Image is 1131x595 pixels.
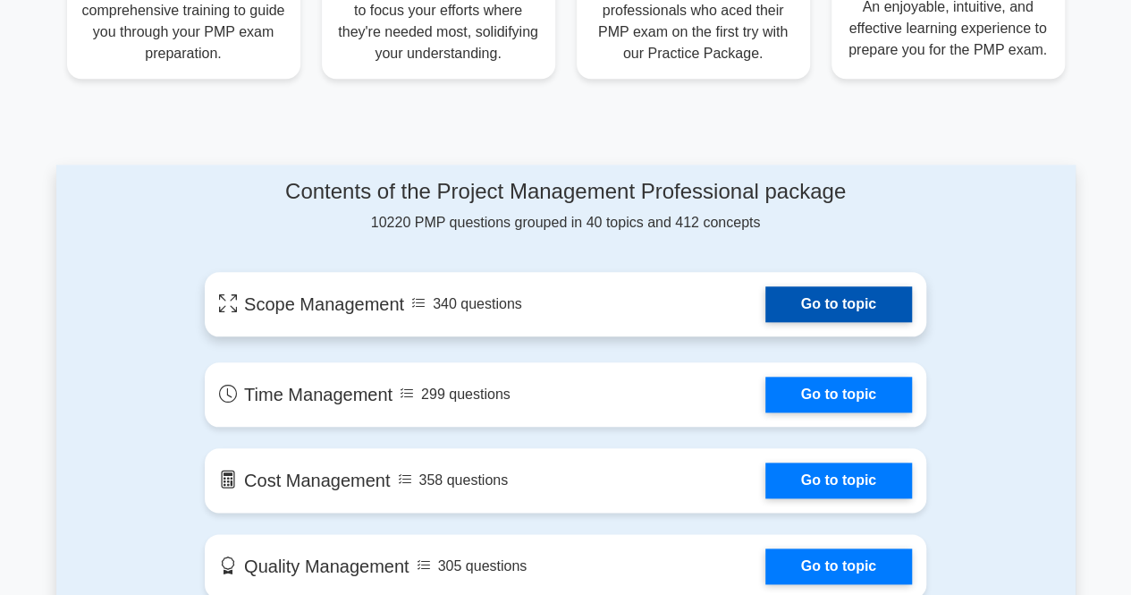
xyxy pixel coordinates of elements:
[205,179,926,234] div: 10220 PMP questions grouped in 40 topics and 412 concepts
[765,286,912,322] a: Go to topic
[205,179,926,205] h4: Contents of the Project Management Professional package
[765,463,912,498] a: Go to topic
[765,548,912,584] a: Go to topic
[765,377,912,412] a: Go to topic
